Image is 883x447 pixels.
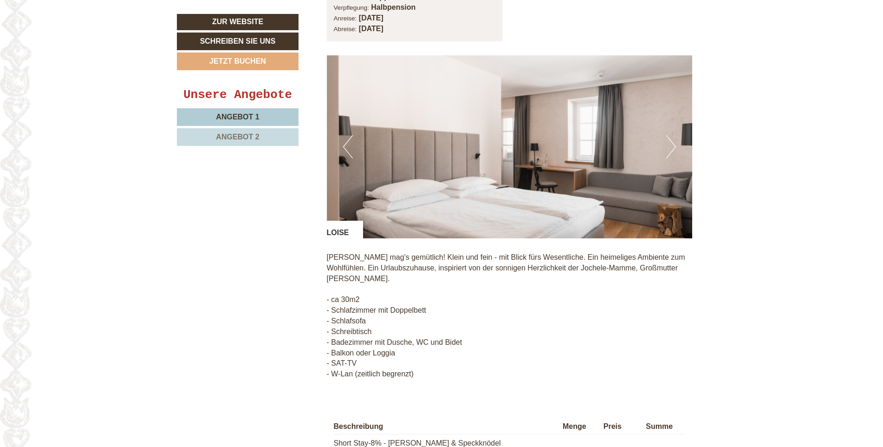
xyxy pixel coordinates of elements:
a: Schreiben Sie uns [177,33,299,50]
a: Zur Website [177,14,299,30]
span: Angebot 1 [216,113,259,121]
th: Preis [600,420,642,434]
th: Menge [559,420,600,434]
div: Guten Tag, wie können wir Ihnen helfen? [7,25,153,53]
span: Angebot 2 [216,133,259,141]
div: LOISE [327,221,363,238]
th: Summe [642,420,685,434]
button: Next [666,135,676,158]
th: Beschreibung [334,420,559,434]
b: [DATE] [359,14,383,22]
b: [DATE] [359,25,383,33]
a: Jetzt buchen [177,53,299,70]
small: Anreise: [334,15,357,22]
div: Hotel Gasthof Jochele [14,26,149,34]
img: image [327,55,693,238]
div: [DATE] [165,7,200,23]
b: Halbpension [371,3,416,11]
button: Senden [305,243,365,261]
div: Unsere Angebote [177,86,299,104]
small: 21:58 [14,45,149,51]
button: Previous [343,135,353,158]
small: Abreise: [334,26,357,33]
p: [PERSON_NAME] mag's gemütlich! Klein und fein - mit Blick fürs Wesentliche. Ein heimeliges Ambien... [327,252,693,380]
small: Verpflegung: [334,4,369,11]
